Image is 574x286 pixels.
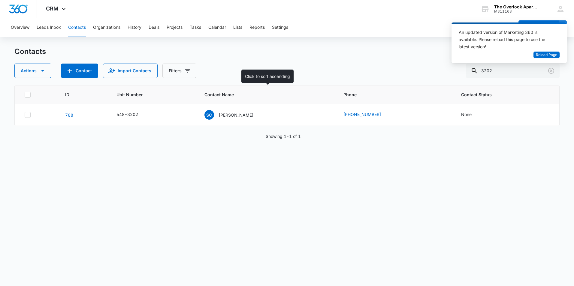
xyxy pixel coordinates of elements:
[149,18,159,37] button: Deals
[241,70,294,83] div: Click to sort ascending
[68,18,86,37] button: Contacts
[518,20,559,35] button: Add Contact
[494,9,538,13] div: account id
[461,111,472,118] div: None
[466,64,560,78] input: Search Contacts
[272,18,288,37] button: Settings
[208,18,226,37] button: Calendar
[190,18,201,37] button: Tasks
[249,18,265,37] button: Reports
[461,111,482,118] div: Contact Status - None - Select to Edit Field
[343,111,381,118] a: [PHONE_NUMBER]
[93,18,120,37] button: Organizations
[116,91,190,98] span: Unit Number
[233,18,242,37] button: Lists
[494,4,538,9] div: account name
[116,111,138,118] div: 548-3202
[343,91,438,98] span: Phone
[204,110,214,120] span: SC
[14,47,46,56] h1: Contacts
[167,18,183,37] button: Projects
[204,91,320,98] span: Contact Name
[116,111,149,118] div: Unit Number - 548-3202 - Select to Edit Field
[546,66,556,76] button: Clear
[162,64,196,78] button: Filters
[343,111,392,118] div: Phone - 3039127328 - Select to Edit Field
[65,91,93,98] span: ID
[219,112,253,118] p: [PERSON_NAME]
[128,18,141,37] button: History
[14,64,51,78] button: Actions
[536,52,557,58] span: Reload Page
[61,64,98,78] button: Add Contact
[204,110,264,120] div: Contact Name - Steven Crouse - Select to Edit Field
[266,133,301,139] p: Showing 1-1 of 1
[65,112,73,118] a: Navigate to contact details page for Steven Crouse
[37,18,61,37] button: Leads Inbox
[11,18,29,37] button: Overview
[461,91,541,98] span: Contact Status
[46,5,59,12] span: CRM
[459,29,552,50] div: An updated version of Marketing 360 is available. Please reload this page to use the latest version!
[103,64,158,78] button: Import Contacts
[533,52,560,58] button: Reload Page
